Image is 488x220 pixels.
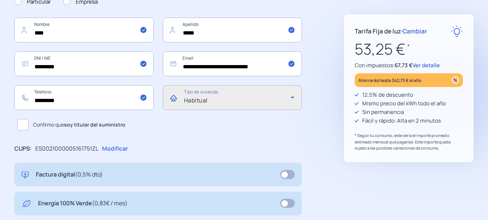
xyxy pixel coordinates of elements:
img: energy-green.svg [22,199,31,208]
p: Sin permanencia [362,108,404,116]
mat-label: Tipo de vivienda [184,89,218,95]
p: Mismo precio del kWh todo el año [362,99,446,108]
span: Ver detalle [413,61,440,69]
span: (0,5% dto) [75,170,103,178]
span: 67,73 € [395,61,413,69]
span: Confirmo que [33,121,125,129]
img: rate-E.svg [451,25,463,37]
p: 12,5% de descuento [362,91,413,99]
span: Habitual [184,96,208,104]
p: Fácil y rápido: Alta en 2 minutos [362,116,441,125]
p: Modificar [102,144,128,153]
p: Tarifa Fija de luz · [355,26,427,36]
span: (0,83€ / mes) [92,199,128,207]
p: Con impuestos: [355,61,463,70]
img: digital-invoice.svg [22,170,29,179]
p: 53,25 € [355,37,463,61]
p: Ahorrarás hasta 342,73 € al año [358,76,421,84]
p: Factura digital [36,170,103,179]
p: Energía 100% Verde [38,199,128,208]
p: * Según tu consumo, este sería el importe promedio estimado mensual que pagarías. Este importe qu... [355,132,463,151]
p: ES0021000005161751ZL [35,144,98,153]
span: Cambiar [402,27,427,35]
b: soy titular del suministro [64,121,125,128]
p: CUPS: [14,144,32,153]
img: percentage_icon.svg [451,76,459,84]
